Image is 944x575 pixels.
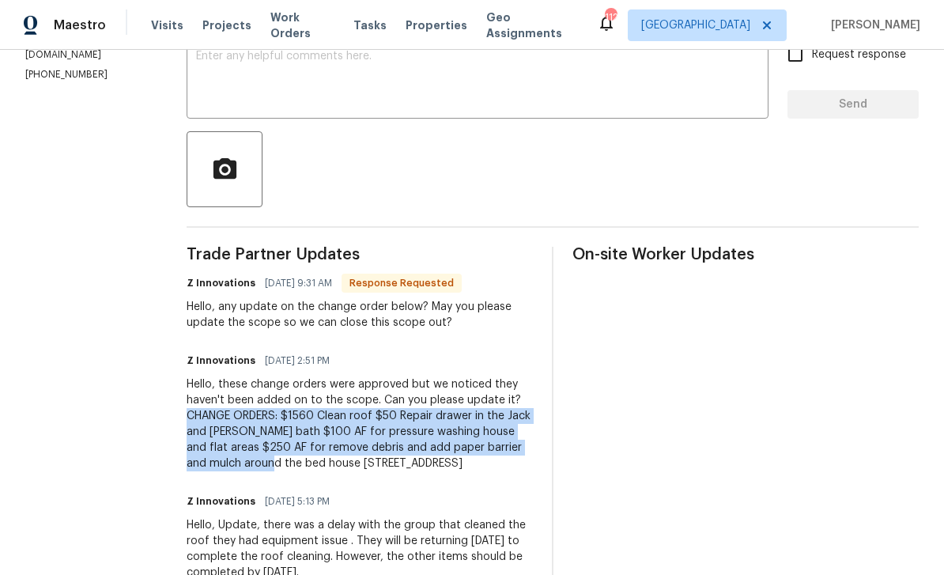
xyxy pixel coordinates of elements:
span: Work Orders [270,9,334,41]
span: On-site Worker Updates [572,247,919,263]
span: Maestro [54,17,106,33]
span: Properties [406,17,467,33]
span: [DATE] 2:51 PM [265,353,330,369]
span: Tasks [353,20,387,31]
div: 112 [605,9,616,25]
span: Response Requested [343,275,460,291]
span: Visits [151,17,183,33]
p: [PHONE_NUMBER] [25,68,149,81]
span: [PERSON_NAME] [825,17,920,33]
h6: Z Innovations [187,494,255,509]
h6: Z Innovations [187,275,255,291]
div: Hello, these change orders were approved but we noticed they haven't been added on to the scope. ... [187,376,533,471]
span: [GEOGRAPHIC_DATA] [641,17,750,33]
span: [DATE] 5:13 PM [265,494,330,509]
span: [DATE] 9:31 AM [265,275,332,291]
span: Geo Assignments [486,9,578,41]
div: Hello, any update on the change order below? May you please update the scope so we can close this... [187,299,533,331]
span: Projects [202,17,251,33]
h6: Z Innovations [187,353,255,369]
span: Trade Partner Updates [187,247,533,263]
span: Request response [812,47,906,63]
